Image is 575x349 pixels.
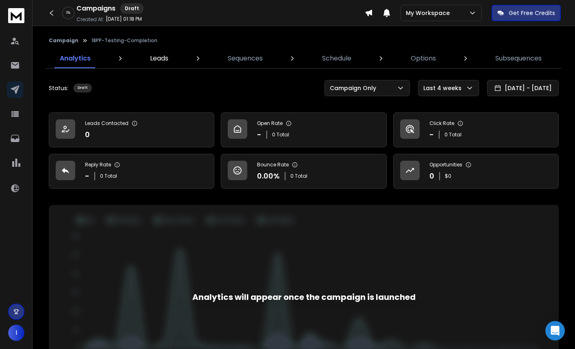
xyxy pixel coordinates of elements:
[411,54,436,63] p: Options
[49,37,78,44] button: Campaign
[85,162,111,168] p: Reply Rate
[509,9,555,17] p: Get Free Credits
[76,4,115,13] h1: Campaigns
[429,162,462,168] p: Opportunities
[487,80,559,96] button: [DATE] - [DATE]
[223,49,268,68] a: Sequences
[66,11,70,15] p: 0 %
[145,49,173,68] a: Leads
[495,54,542,63] p: Subsequences
[150,54,168,63] p: Leads
[290,173,307,179] p: 0 Total
[106,16,142,22] p: [DATE] 01:18 PM
[49,84,68,92] p: Status:
[406,9,453,17] p: My Workspace
[100,173,117,179] p: 0 Total
[445,173,451,179] p: $ 0
[257,162,289,168] p: Bounce Rate
[429,170,434,182] p: 0
[429,129,434,140] p: -
[91,37,157,44] p: 18PP-Testing-Completion
[545,321,565,340] div: Open Intercom Messenger
[492,5,561,21] button: Get Free Credits
[73,84,92,93] div: Draft
[85,120,129,127] p: Leads Contacted
[8,325,24,341] button: I
[429,120,454,127] p: Click Rate
[49,154,214,189] a: Reply Rate-0 Total
[317,49,356,68] a: Schedule
[85,129,90,140] p: 0
[393,112,559,147] a: Click Rate-0 Total
[85,170,89,182] p: -
[55,49,96,68] a: Analytics
[330,84,379,92] p: Campaign Only
[76,16,104,23] p: Created At:
[8,8,24,23] img: logo
[257,120,283,127] p: Open Rate
[257,170,280,182] p: 0.00 %
[60,54,91,63] p: Analytics
[120,3,144,14] div: Draft
[322,54,351,63] p: Schedule
[423,84,465,92] p: Last 4 weeks
[490,49,547,68] a: Subsequences
[257,129,261,140] p: -
[406,49,441,68] a: Options
[393,154,559,189] a: Opportunities0$0
[192,291,416,303] div: Analytics will appear once the campaign is launched
[444,131,462,138] p: 0 Total
[49,112,214,147] a: Leads Contacted0
[221,154,386,189] a: Bounce Rate0.00%0 Total
[221,112,386,147] a: Open Rate-0 Total
[228,54,263,63] p: Sequences
[272,131,289,138] p: 0 Total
